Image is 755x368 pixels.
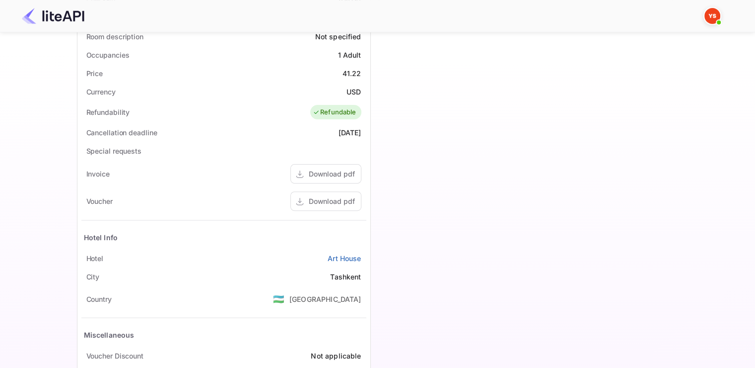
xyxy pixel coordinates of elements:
[86,127,157,138] div: Cancellation deadline
[86,50,130,60] div: Occupancies
[328,253,361,264] a: Art House
[346,87,361,97] div: USD
[86,68,103,79] div: Price
[86,272,100,282] div: City
[343,68,361,79] div: 41.22
[309,196,355,206] div: Download pdf
[330,272,361,282] div: Tashkent
[84,232,118,243] div: Hotel Info
[86,87,116,97] div: Currency
[86,146,141,156] div: Special requests
[289,294,361,304] div: [GEOGRAPHIC_DATA]
[86,31,143,42] div: Room description
[86,107,130,117] div: Refundability
[309,169,355,179] div: Download pdf
[313,107,356,117] div: Refundable
[86,169,110,179] div: Invoice
[339,127,361,138] div: [DATE]
[22,8,84,24] img: LiteAPI Logo
[86,351,143,361] div: Voucher Discount
[86,294,112,304] div: Country
[86,196,113,206] div: Voucher
[311,351,361,361] div: Not applicable
[273,290,284,308] span: United States
[86,253,104,264] div: Hotel
[704,8,720,24] img: Yandex Support
[315,31,361,42] div: Not specified
[84,330,135,340] div: Miscellaneous
[338,50,361,60] div: 1 Adult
